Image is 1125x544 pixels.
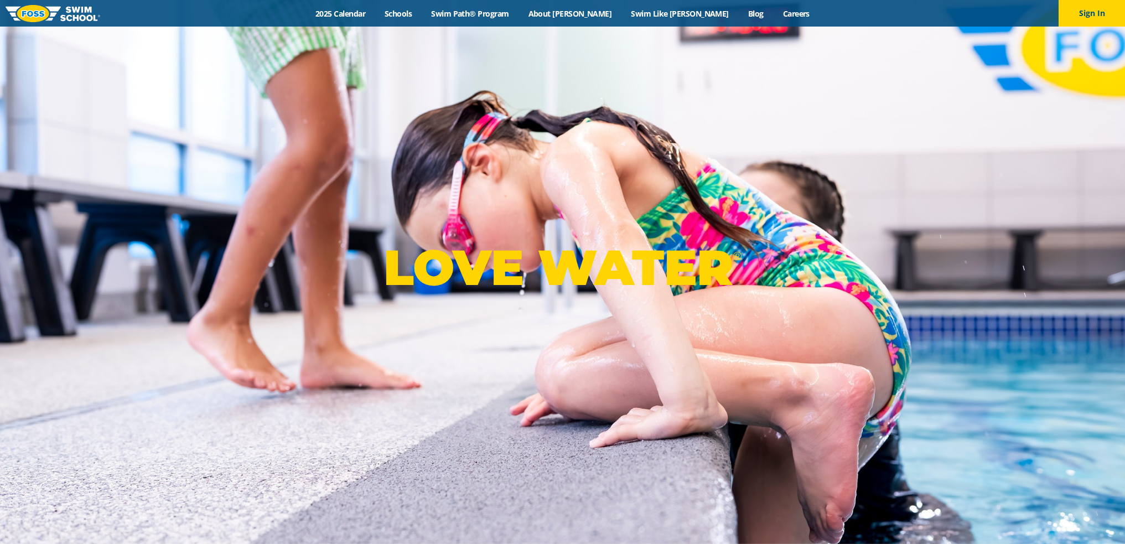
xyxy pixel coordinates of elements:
p: LOVE WATER [383,238,742,297]
a: Careers [773,8,819,19]
a: Swim Like [PERSON_NAME] [621,8,739,19]
sup: ® [733,249,742,263]
a: Swim Path® Program [422,8,519,19]
a: 2025 Calendar [306,8,375,19]
a: Schools [375,8,422,19]
a: Blog [738,8,773,19]
a: About [PERSON_NAME] [519,8,621,19]
img: FOSS Swim School Logo [6,5,100,22]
